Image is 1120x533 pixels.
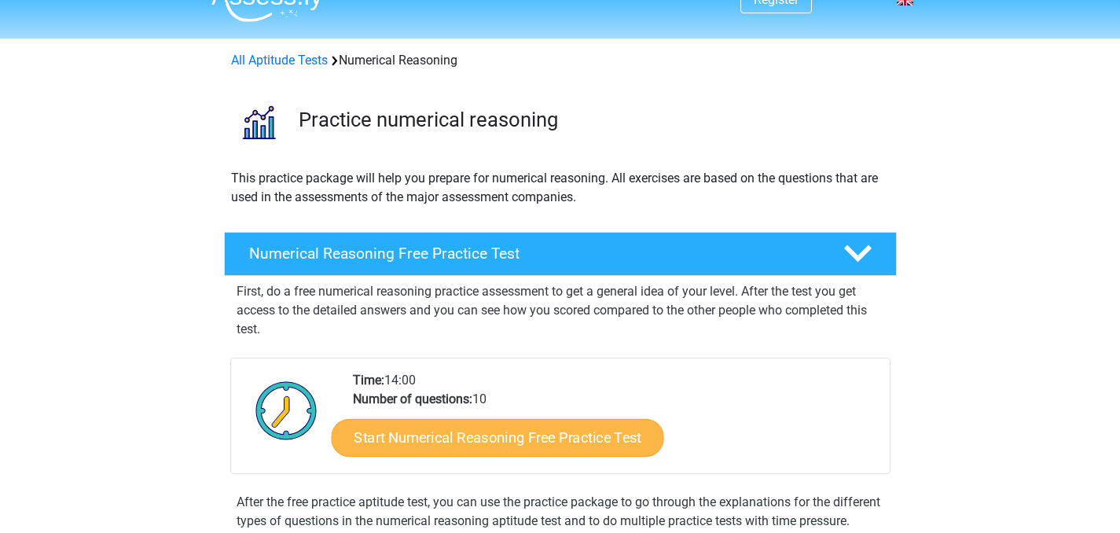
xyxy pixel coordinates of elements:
h3: Practice numerical reasoning [299,108,884,132]
p: First, do a free numerical reasoning practice assessment to get a general idea of your level. Aft... [237,282,884,339]
div: Numerical Reasoning [225,51,896,70]
a: All Aptitude Tests [231,53,328,68]
p: This practice package will help you prepare for numerical reasoning. All exercises are based on t... [231,169,890,207]
h4: Numerical Reasoning Free Practice Test [249,244,818,263]
a: Start Numerical Reasoning Free Practice Test [331,418,663,456]
div: After the free practice aptitude test, you can use the practice package to go through the explana... [230,493,890,531]
b: Time: [353,373,384,388]
b: Number of questions: [353,391,472,406]
a: Numerical Reasoning Free Practice Test [218,232,903,276]
img: Clock [247,371,326,450]
div: 14:00 10 [341,371,889,473]
img: numerical reasoning [225,89,292,156]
